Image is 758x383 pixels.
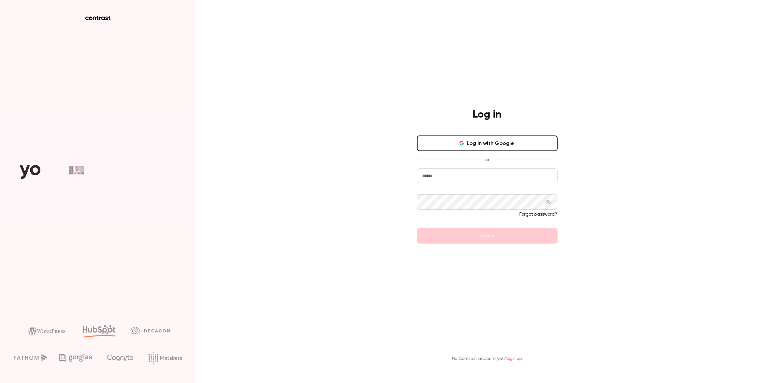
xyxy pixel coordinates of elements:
p: No Contrast account yet? [452,355,522,362]
button: Log in with Google [417,135,558,151]
a: Sign up [507,356,522,361]
img: decagon [131,327,170,334]
span: or [482,156,493,163]
h4: Log in [473,108,502,121]
a: Forgot password? [520,212,558,217]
